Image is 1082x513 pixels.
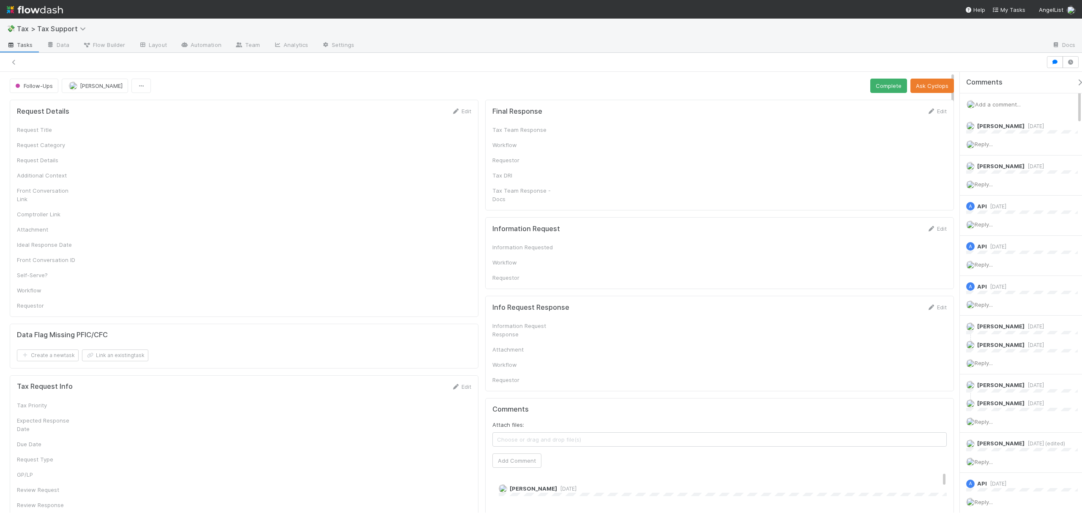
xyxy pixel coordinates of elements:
div: Request Title [17,126,80,134]
img: avatar_d45d11ee-0024-4901-936f-9df0a9cc3b4e.png [966,162,975,170]
div: Front Conversation ID [17,256,80,264]
span: Reply... [975,418,993,425]
span: [DATE] [1025,382,1044,388]
div: Review Response [17,501,80,509]
img: avatar_18c010e4-930e-4480-823a-7726a265e9dd.png [499,484,507,493]
span: 💸 [7,25,15,32]
span: [PERSON_NAME] [977,341,1025,348]
span: AngelList [1039,6,1063,13]
span: Reply... [975,360,993,366]
span: [DATE] [1025,163,1044,169]
a: Edit [927,108,947,115]
div: Self-Serve? [17,271,80,279]
span: A [969,481,972,486]
a: Edit [927,225,947,232]
a: Docs [1045,39,1082,52]
span: [PERSON_NAME] [977,440,1025,447]
span: Reply... [975,141,993,147]
div: Information Request Response [492,322,556,338]
a: Analytics [267,39,315,52]
img: avatar_18c010e4-930e-4480-823a-7726a265e9dd.png [966,122,975,130]
img: avatar_d45d11ee-0024-4901-936f-9df0a9cc3b4e.png [966,140,975,149]
div: Request Category [17,141,80,149]
a: Edit [927,304,947,311]
h5: Information Request [492,225,560,233]
img: avatar_d45d11ee-0024-4901-936f-9df0a9cc3b4e.png [966,180,975,189]
span: A [969,244,972,249]
div: Workflow [17,286,80,295]
span: Reply... [975,301,993,308]
span: API [977,480,987,487]
span: [DATE] [987,203,1006,210]
div: Workflow [492,360,556,369]
div: API [966,282,975,291]
div: Comptroller Link [17,210,80,218]
h5: Info Request Response [492,303,569,312]
a: Layout [132,39,174,52]
img: avatar_d45d11ee-0024-4901-936f-9df0a9cc3b4e.png [966,381,975,389]
span: [DATE] [987,284,1006,290]
div: Ideal Response Date [17,240,80,249]
button: Link an existingtask [82,349,148,361]
img: avatar_d45d11ee-0024-4901-936f-9df0a9cc3b4e.png [966,417,975,426]
a: Flow Builder [76,39,132,52]
img: logo-inverted-e16ddd16eac7371096b0.svg [7,3,63,17]
img: avatar_d45d11ee-0024-4901-936f-9df0a9cc3b4e.png [1067,6,1075,14]
div: API [966,480,975,488]
div: Request Details [17,156,80,164]
a: Edit [451,383,471,390]
h5: Final Response [492,107,542,116]
h5: Request Details [17,107,69,116]
div: Tax Team Response - Docs [492,186,556,203]
label: Attach files: [492,420,524,429]
span: [PERSON_NAME] [80,82,123,89]
img: avatar_d45d11ee-0024-4901-936f-9df0a9cc3b4e.png [966,458,975,466]
a: Data [40,39,76,52]
span: API [977,243,987,250]
span: [DATE] [1025,342,1044,348]
img: avatar_18c010e4-930e-4480-823a-7726a265e9dd.png [966,341,975,349]
a: My Tasks [992,5,1025,14]
span: [DATE] [1025,323,1044,330]
div: Attachment [492,345,556,354]
div: API [966,202,975,210]
div: Requestor [492,376,556,384]
span: Add a comment... [975,101,1021,108]
div: Tax DRI [492,171,556,180]
button: Complete [870,79,907,93]
div: Front Conversation Link [17,186,80,203]
img: avatar_d45d11ee-0024-4901-936f-9df0a9cc3b4e.png [966,300,975,309]
button: Create a newtask [17,349,79,361]
span: Reply... [975,261,993,268]
span: Comments [966,78,1003,87]
a: Edit [451,108,471,115]
span: Reply... [975,458,993,465]
span: Reply... [975,181,993,188]
span: [PERSON_NAME] [977,400,1025,407]
span: Tasks [7,41,33,49]
a: Team [228,39,267,52]
div: Help [965,5,985,14]
a: Automation [174,39,228,52]
img: avatar_d45d11ee-0024-4901-936f-9df0a9cc3b4e.png [69,82,77,90]
img: avatar_d45d11ee-0024-4901-936f-9df0a9cc3b4e.png [967,100,975,109]
span: Flow Builder [83,41,125,49]
h5: Data Flag Missing PFIC/CFC [17,331,108,339]
img: avatar_d45d11ee-0024-4901-936f-9df0a9cc3b4e.png [966,359,975,368]
span: Follow-Ups [14,82,53,89]
span: A [969,204,972,209]
div: Requestor [492,156,556,164]
h5: Tax Request Info [17,382,73,391]
span: [DATE] [557,486,577,492]
span: [DATE] (edited) [1025,440,1065,447]
img: avatar_d45d11ee-0024-4901-936f-9df0a9cc3b4e.png [966,498,975,506]
img: avatar_d45d11ee-0024-4901-936f-9df0a9cc3b4e.png [966,261,975,269]
div: Tax Team Response [492,126,556,134]
div: Tax Priority [17,401,80,409]
span: [PERSON_NAME] [977,382,1025,388]
span: [PERSON_NAME] [977,123,1025,129]
img: avatar_d45d11ee-0024-4901-936f-9df0a9cc3b4e.png [966,322,975,331]
span: Reply... [975,499,993,505]
span: A [969,284,972,289]
span: [PERSON_NAME] [977,163,1025,169]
